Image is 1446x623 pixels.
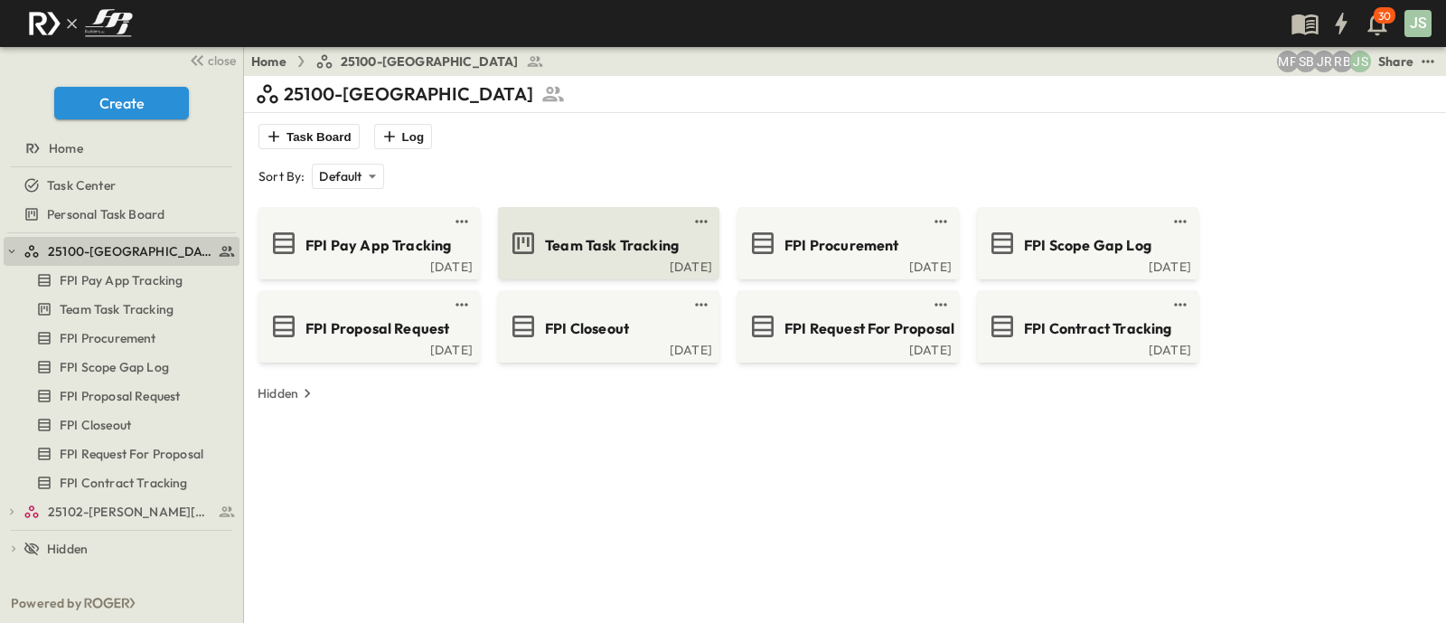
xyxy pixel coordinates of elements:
span: close [208,52,236,70]
a: FPI Procurement [741,229,952,258]
span: FPI Request For Proposal [60,445,203,463]
img: c8d7d1ed905e502e8f77bf7063faec64e13b34fdb1f2bdd94b0e311fc34f8000.png [22,5,139,42]
a: [DATE] [502,258,712,272]
span: FPI Closeout [545,318,629,339]
a: FPI Scope Gap Log [4,354,236,380]
div: 25102-Christ The Redeemer Anglican Churchtest [4,497,239,526]
span: FPI Procurement [784,235,899,256]
span: FPI Contract Tracking [60,474,188,492]
a: FPI Scope Gap Log [981,229,1191,258]
button: test [451,294,473,316]
div: 25100-Vanguard Prep Schooltest [4,237,239,266]
p: Hidden [258,384,298,402]
a: Home [251,52,286,71]
a: FPI Proposal Request [4,383,236,409]
a: 25100-Vanguard Prep School [23,239,236,264]
span: FPI Contract Tracking [1024,318,1172,339]
div: FPI Procurementtest [4,324,239,353]
a: FPI Request For Proposal [741,312,952,341]
a: 25102-Christ The Redeemer Anglican Church [23,499,236,524]
div: Regina Barnett (rbarnett@fpibuilders.com) [1331,51,1353,72]
span: FPI Request For Proposal [784,318,954,339]
a: FPI Closeout [4,412,236,438]
a: [DATE] [502,341,712,355]
span: Home [49,139,83,157]
span: FPI Proposal Request [305,318,449,339]
a: FPI Contract Tracking [981,312,1191,341]
a: [DATE] [981,341,1191,355]
span: FPI Proposal Request [60,387,180,405]
nav: breadcrumbs [251,52,555,71]
span: FPI Pay App Tracking [60,271,183,289]
p: Sort By: [258,167,305,185]
span: FPI Closeout [60,416,131,434]
div: Monica Pruteanu (mpruteanu@fpibuilders.com) [1277,51,1299,72]
button: test [1169,294,1191,316]
p: 30 [1378,9,1391,24]
a: FPI Request For Proposal [4,441,236,467]
span: Task Center [47,176,116,194]
a: [DATE] [262,341,473,355]
button: Task Board [258,124,360,149]
button: test [1417,51,1439,72]
div: JS [1404,10,1432,37]
button: Log [374,124,432,149]
span: Team Task Tracking [545,235,679,256]
button: Create [54,87,189,119]
span: FPI Pay App Tracking [305,235,451,256]
div: Personal Task Boardtest [4,200,239,229]
button: test [930,211,952,232]
button: test [690,211,712,232]
p: Default [319,167,361,185]
span: Team Task Tracking [60,300,174,318]
a: Team Task Tracking [502,229,712,258]
button: JS [1403,8,1433,39]
span: Personal Task Board [47,205,164,223]
a: Personal Task Board [4,202,236,227]
button: test [1169,211,1191,232]
div: Sterling Barnett (sterling@fpibuilders.com) [1295,51,1317,72]
div: Jayden Ramirez (jramirez@fpibuilders.com) [1313,51,1335,72]
div: FPI Scope Gap Logtest [4,353,239,382]
span: FPI Procurement [60,329,156,347]
a: [DATE] [262,258,473,272]
span: 25100-Vanguard Prep School [48,242,213,260]
div: Share [1378,52,1413,71]
div: Jesse Sullivan (jsullivan@fpibuilders.com) [1349,51,1371,72]
div: FPI Request For Proposaltest [4,439,239,468]
a: Team Task Tracking [4,297,236,322]
div: Team Task Trackingtest [4,295,239,324]
button: close [182,47,239,72]
a: FPI Procurement [4,326,236,351]
a: FPI Proposal Request [262,312,473,341]
a: Task Center [4,173,236,198]
div: FPI Closeouttest [4,411,239,439]
button: test [451,211,473,232]
span: 25102-Christ The Redeemer Anglican Church [48,503,213,521]
a: [DATE] [741,258,952,272]
a: [DATE] [741,341,952,355]
a: FPI Pay App Tracking [4,268,236,293]
a: FPI Closeout [502,312,712,341]
a: 25100-[GEOGRAPHIC_DATA] [315,52,544,71]
a: FPI Pay App Tracking [262,229,473,258]
button: Hidden [250,381,324,406]
button: test [690,294,712,316]
a: FPI Contract Tracking [4,470,236,496]
a: Home [4,136,236,161]
div: FPI Contract Trackingtest [4,468,239,497]
a: [DATE] [981,258,1191,272]
div: FPI Proposal Requesttest [4,382,239,411]
span: 25100-[GEOGRAPHIC_DATA] [341,52,519,71]
p: 25100-[GEOGRAPHIC_DATA] [284,81,533,107]
div: FPI Pay App Trackingtest [4,266,239,295]
div: Default [312,164,383,189]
